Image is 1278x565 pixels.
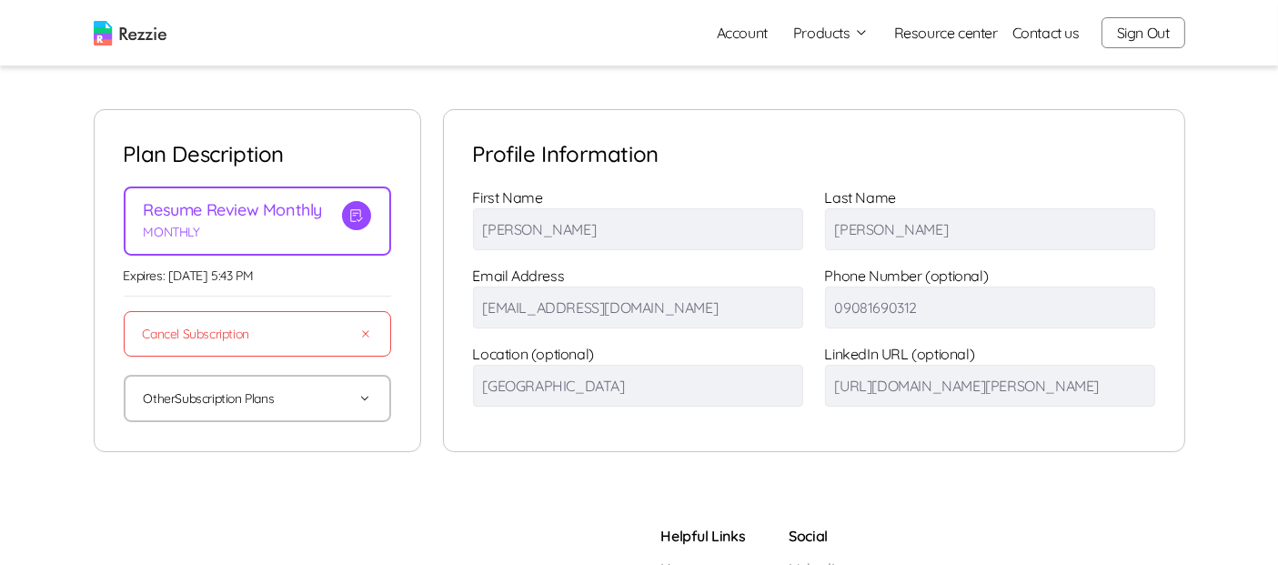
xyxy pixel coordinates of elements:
label: Last Name [825,188,896,207]
button: OtherSubscription Plans [144,377,371,420]
p: Expires: [DATE] 5:43 PM [124,267,391,285]
p: Resume Review Monthly [144,201,323,219]
label: LinkedIn URL (optional) [825,345,975,363]
h5: Helpful Links [661,525,746,547]
a: Contact us [1012,22,1080,44]
a: Account [702,15,782,51]
h5: Social [789,525,855,547]
label: First Name [473,188,543,207]
label: Phone Number (optional) [825,267,989,285]
p: MONTHLY [144,223,323,241]
button: Products [793,22,869,44]
p: Profile Information [473,139,1155,168]
label: Location (optional) [473,345,594,363]
img: logo [94,21,166,45]
label: Email Address [473,267,565,285]
a: Resource center [894,22,998,44]
button: Sign Out [1102,17,1185,48]
button: Cancel Subscription [124,311,391,357]
p: Plan description [124,139,391,168]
